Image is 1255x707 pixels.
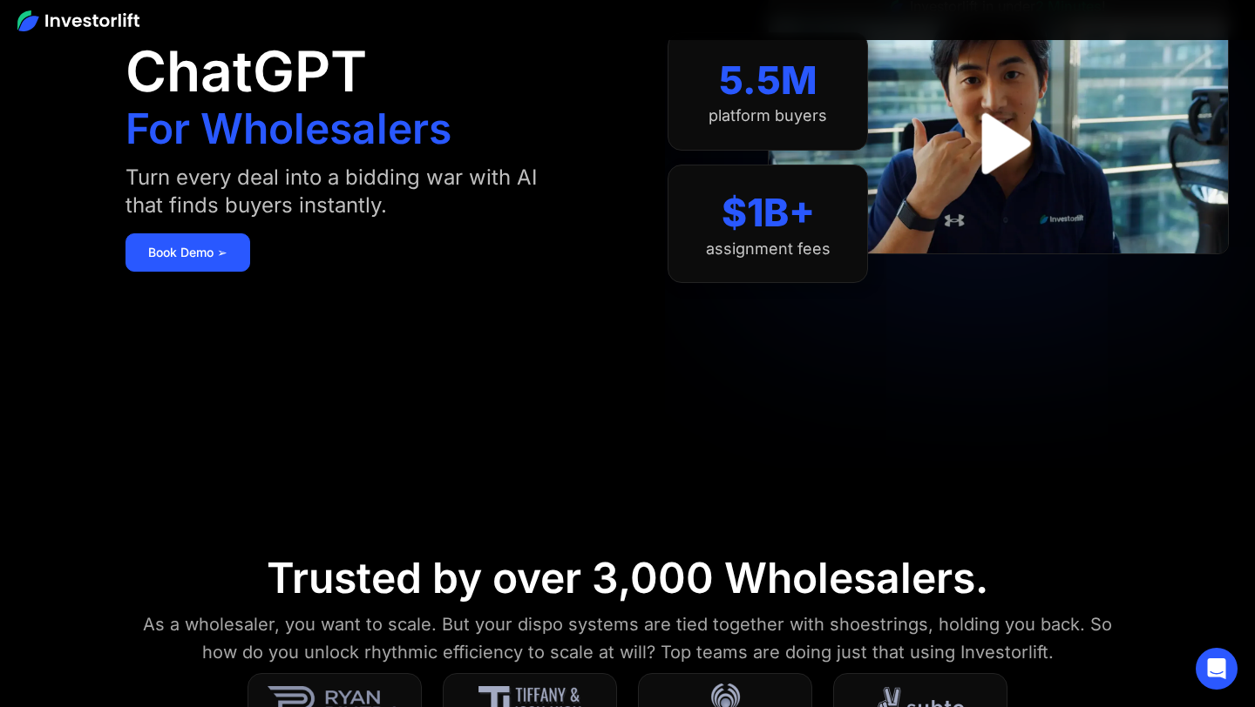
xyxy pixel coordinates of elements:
div: Trusted by over 3,000 Wholesalers. [267,553,988,603]
div: assignment fees [706,239,831,259]
iframe: Customer reviews powered by Trustpilot [868,263,1129,284]
div: $1B+ [722,190,815,236]
a: open lightbox [946,91,1051,196]
h1: For Wholesalers [125,108,451,150]
div: platform buyers [709,106,827,125]
div: Open Intercom Messenger [1196,648,1238,690]
div: As a wholesaler, you want to scale. But your dispo systems are tied together with shoestrings, ho... [125,610,1129,666]
a: Book Demo ➢ [125,233,250,272]
div: Turn every deal into a bidding war with AI that finds buyers instantly. [125,164,572,219]
h1: ChatGPT [125,44,367,99]
div: 5.5M [719,57,817,104]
